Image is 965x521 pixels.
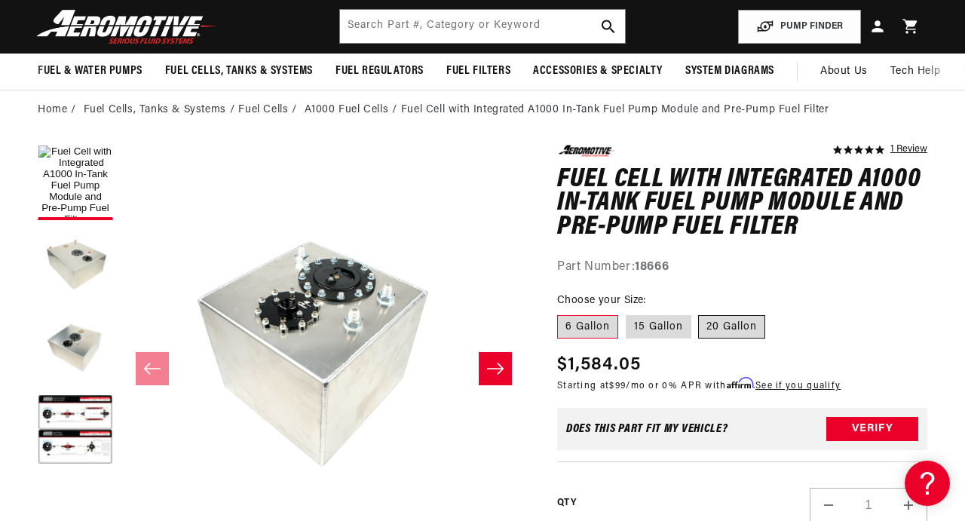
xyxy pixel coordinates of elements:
a: Home [38,102,67,118]
span: About Us [820,66,868,77]
a: A1000 Fuel Cells [305,102,389,118]
nav: breadcrumbs [38,102,927,118]
span: Accessories & Specialty [533,63,663,79]
input: Search by Part Number, Category or Keyword [340,10,625,43]
a: See if you qualify - Learn more about Affirm Financing (opens in modal) [755,382,841,391]
span: Tech Help [890,63,940,80]
strong: 18666 [635,261,669,273]
summary: Fuel & Water Pumps [26,54,154,89]
button: Slide left [136,352,169,385]
li: Fuel Cells [238,102,301,118]
button: search button [592,10,625,43]
summary: Fuel Regulators [324,54,435,89]
legend: Choose your Size: [557,293,648,308]
button: Verify [826,417,918,441]
h1: Fuel Cell with Integrated A1000 In-Tank Fuel Pump Module and Pre-Pump Fuel Filter [557,168,927,240]
span: System Diagrams [685,63,774,79]
li: Fuel Cell with Integrated A1000 In-Tank Fuel Pump Module and Pre-Pump Fuel Filter [401,102,829,118]
summary: System Diagrams [674,54,786,89]
a: About Us [809,54,879,90]
button: Load image 1 in gallery view [38,145,113,220]
button: PUMP FINDER [738,10,861,44]
button: Slide right [479,352,512,385]
span: Affirm [727,378,753,389]
span: Fuel Regulators [335,63,424,79]
button: Load image 4 in gallery view [38,394,113,469]
summary: Fuel Cells, Tanks & Systems [154,54,324,89]
label: 15 Gallon [626,315,691,339]
summary: Tech Help [879,54,951,90]
label: QTY [557,497,576,510]
label: 20 Gallon [698,315,765,339]
p: Starting at /mo or 0% APR with . [557,378,841,393]
summary: Accessories & Specialty [522,54,674,89]
li: Fuel Cells, Tanks & Systems [84,102,239,118]
button: Load image 3 in gallery view [38,228,113,303]
span: Fuel Filters [446,63,510,79]
div: Does This part fit My vehicle? [566,423,728,435]
span: $1,584.05 [557,351,642,378]
a: 1 reviews [890,145,927,155]
div: Part Number: [557,258,927,277]
span: $99 [609,382,626,391]
summary: Fuel Filters [435,54,522,89]
button: Load image 2 in gallery view [38,311,113,386]
img: Aeromotive [32,9,221,44]
span: Fuel & Water Pumps [38,63,142,79]
span: Fuel Cells, Tanks & Systems [165,63,313,79]
label: 6 Gallon [557,315,618,339]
